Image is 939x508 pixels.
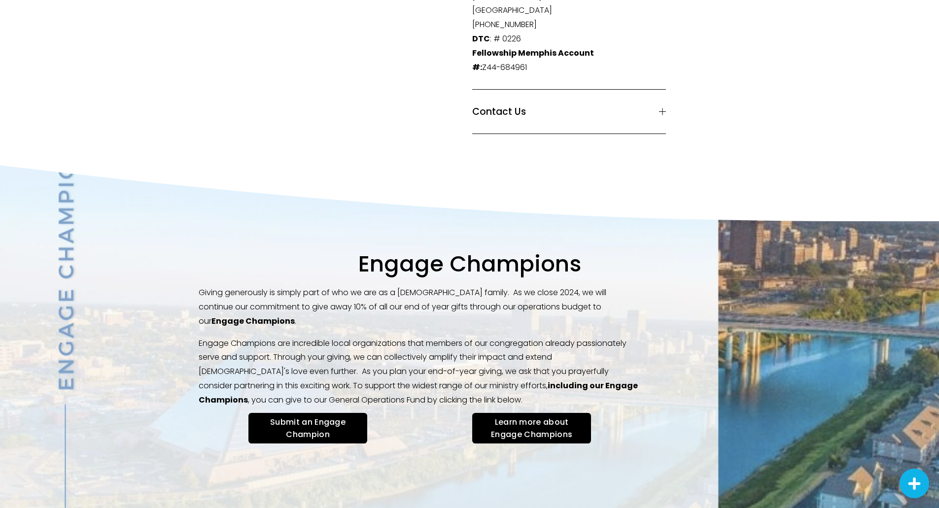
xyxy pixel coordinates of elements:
strong: DTC [472,33,490,44]
a: Learn more about Engage Champions [472,413,591,444]
p: Engage Champions are incredible local organizations that members of our congregation already pass... [199,337,641,407]
a: Submit an Engage Champion [248,413,367,444]
span: Contact Us [472,104,659,119]
a: [PHONE_NUMBER] [472,19,537,30]
strong: Fellowship Memphis Account #: [472,47,595,73]
button: Contact Us [472,90,666,134]
strong: Engage Champions [211,315,295,327]
strong: including our Engage Champions [199,380,639,406]
p: Giving generously is simply part of who we are as a [DEMOGRAPHIC_DATA] family. As we close 2024, ... [199,286,641,328]
h2: Engage Champions [298,250,641,278]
